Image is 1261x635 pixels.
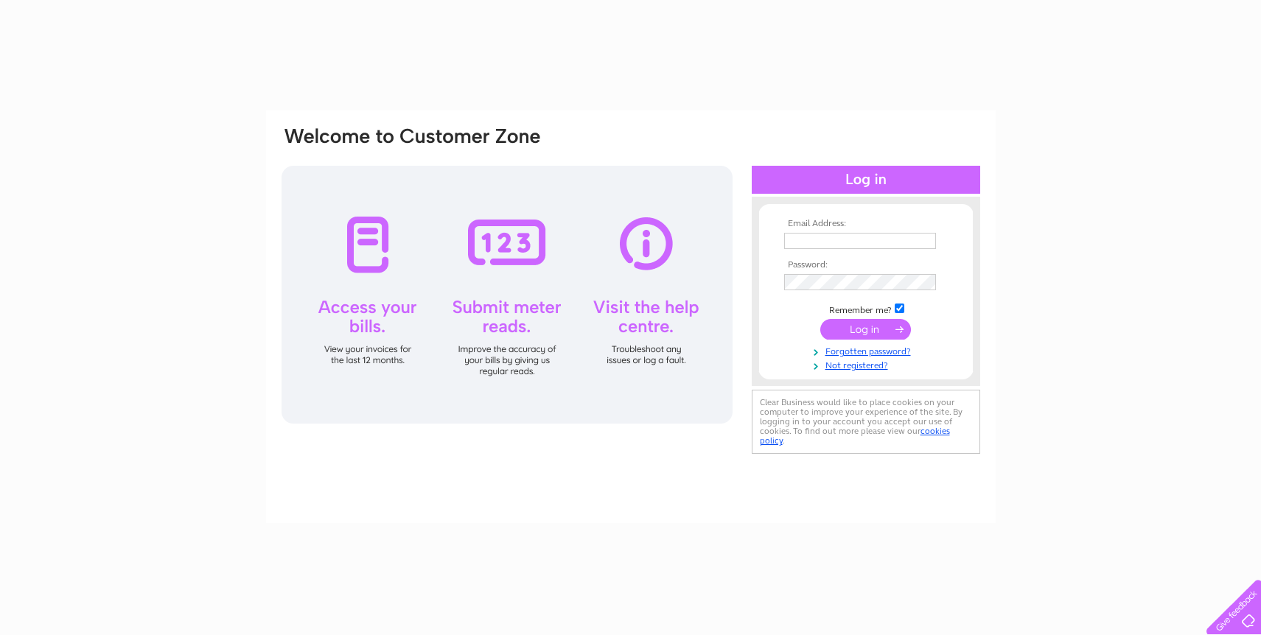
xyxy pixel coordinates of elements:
[820,319,911,340] input: Submit
[760,426,950,446] a: cookies policy
[752,390,980,454] div: Clear Business would like to place cookies on your computer to improve your experience of the sit...
[780,219,951,229] th: Email Address:
[784,357,951,371] a: Not registered?
[780,301,951,316] td: Remember me?
[784,343,951,357] a: Forgotten password?
[780,260,951,270] th: Password:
